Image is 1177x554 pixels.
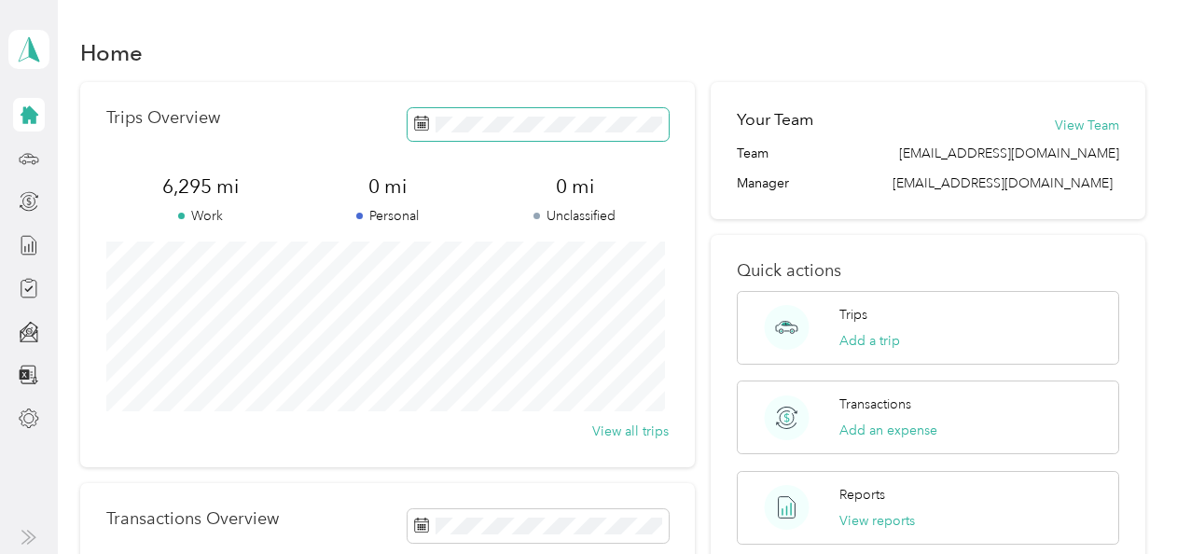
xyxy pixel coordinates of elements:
p: Unclassified [481,206,669,226]
span: 0 mi [481,173,669,200]
p: Transactions [839,395,911,414]
button: View reports [839,511,915,531]
button: View all trips [592,422,669,441]
span: Manager [737,173,789,193]
p: Quick actions [737,261,1118,281]
h1: Home [80,43,143,62]
p: Transactions Overview [106,509,279,529]
p: Trips Overview [106,108,220,128]
p: Trips [839,305,867,325]
button: View Team [1055,116,1119,135]
p: Personal [294,206,481,226]
iframe: Everlance-gr Chat Button Frame [1073,450,1177,554]
span: [EMAIL_ADDRESS][DOMAIN_NAME] [893,175,1113,191]
span: [EMAIL_ADDRESS][DOMAIN_NAME] [899,144,1119,163]
span: Team [737,144,769,163]
button: Add an expense [839,421,937,440]
h2: Your Team [737,108,813,132]
p: Reports [839,485,885,505]
button: Add a trip [839,331,900,351]
span: 0 mi [294,173,481,200]
p: Work [106,206,294,226]
span: 6,295 mi [106,173,294,200]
